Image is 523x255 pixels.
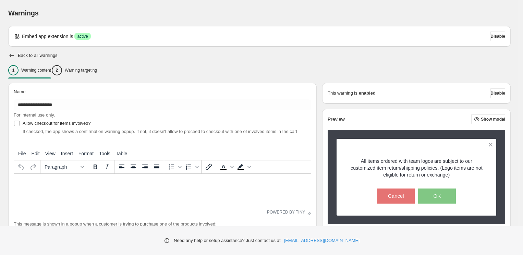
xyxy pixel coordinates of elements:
[151,161,162,173] button: Justify
[471,114,505,124] button: Show modal
[267,210,305,215] a: Powered by Tiny
[23,129,297,134] span: If checked, the app shows a confirmation warning popup. If not, it doesn't allow to proceed to ch...
[116,151,127,156] span: Table
[481,117,505,122] span: Show modal
[359,90,376,97] strong: enabled
[8,9,39,17] span: Warnings
[14,89,26,94] span: Name
[166,161,183,173] div: Bullet list
[305,209,311,215] div: Resize
[27,161,39,173] button: Redo
[328,90,357,97] p: This warning is
[203,161,215,173] button: Insert/edit link
[52,65,62,75] div: 2
[284,237,360,244] a: [EMAIL_ADDRESS][DOMAIN_NAME]
[77,34,88,39] span: active
[32,151,40,156] span: Edit
[183,161,200,173] div: Numbered list
[490,32,505,41] button: Disable
[52,63,97,77] button: 2Warning targeting
[490,88,505,98] button: Disable
[8,63,51,77] button: 1Warning content
[18,151,26,156] span: File
[377,189,415,204] button: Cancel
[18,53,58,58] h2: Back to all warnings
[8,65,19,75] div: 1
[139,161,151,173] button: Align right
[490,34,505,39] span: Disable
[116,161,127,173] button: Align left
[42,161,86,173] button: Formats
[45,164,78,170] span: Paragraph
[99,151,110,156] span: Tools
[15,161,27,173] button: Undo
[45,151,56,156] span: View
[14,221,311,228] p: This message is shown in a popup when a customer is trying to purchase one of the products involved:
[23,121,91,126] span: Allow checkout for items involved?
[21,68,51,73] p: Warning content
[78,151,94,156] span: Format
[22,33,73,40] p: Embed app extension is
[490,90,505,96] span: Disable
[218,161,235,173] div: Text color
[14,112,55,118] span: For internal use only.
[89,161,101,173] button: Bold
[101,161,113,173] button: Italic
[349,158,485,178] p: All items ordered with team logos are subject to our customized item return/shipping policies. (L...
[61,151,73,156] span: Insert
[328,117,345,122] h2: Preview
[65,68,97,73] p: Warning targeting
[418,189,456,204] button: OK
[127,161,139,173] button: Align center
[14,174,311,209] iframe: Rich Text Area
[235,161,252,173] div: Background color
